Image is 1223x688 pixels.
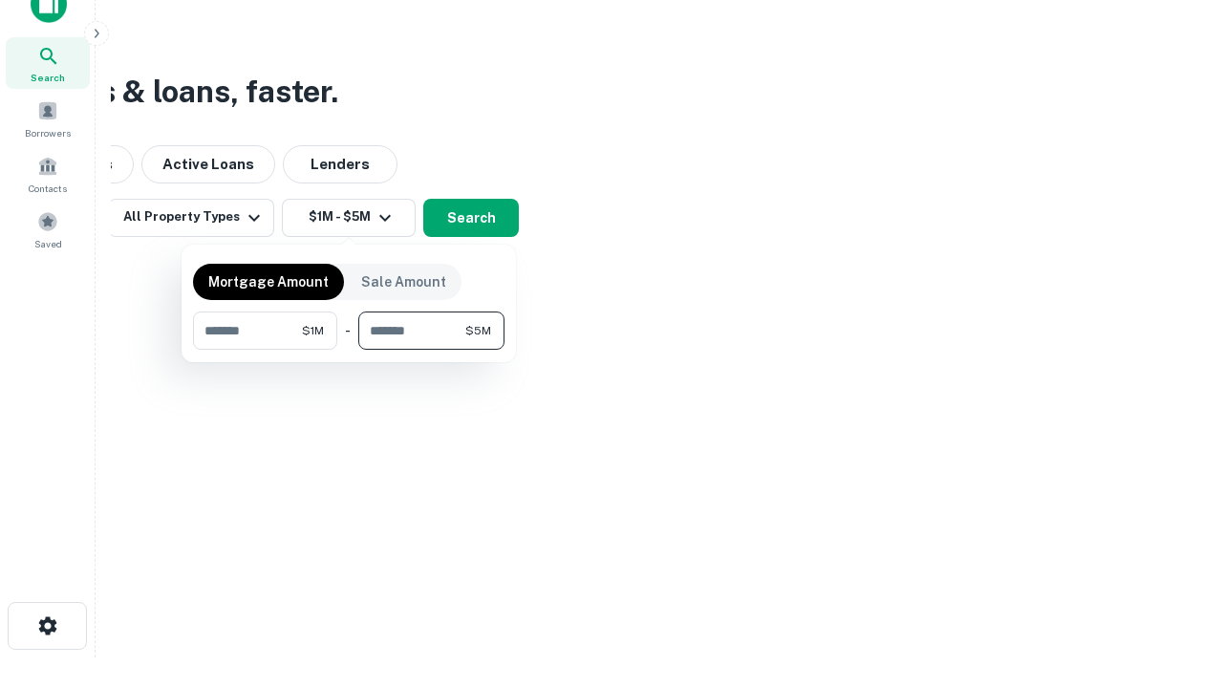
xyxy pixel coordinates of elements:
[208,271,329,292] p: Mortgage Amount
[345,312,351,350] div: -
[465,322,491,339] span: $5M
[302,322,324,339] span: $1M
[361,271,446,292] p: Sale Amount
[1127,535,1223,627] iframe: Chat Widget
